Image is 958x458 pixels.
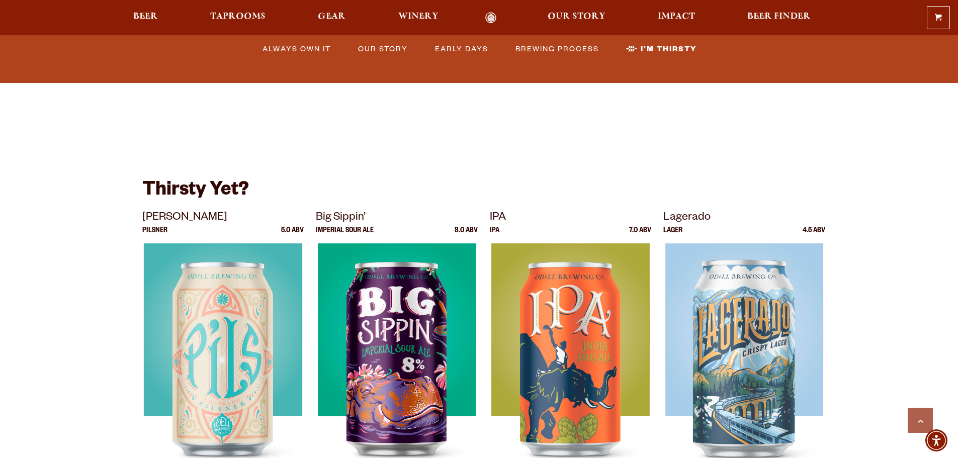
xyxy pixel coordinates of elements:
[204,12,272,24] a: Taprooms
[651,12,702,24] a: Impact
[318,13,345,21] span: Gear
[263,41,331,56] span: Always Own It
[490,227,499,243] p: IPA
[548,13,605,21] span: Our Story
[142,209,304,227] p: [PERSON_NAME]
[925,429,947,451] div: Accessibility Menu
[352,41,413,56] a: Our Story
[515,41,599,56] span: Brewing Process
[541,12,612,24] a: Our Story
[429,41,493,56] a: Early Days
[908,408,933,433] a: Scroll to top
[435,41,488,56] span: Early Days
[392,12,445,24] a: Winery
[142,178,816,209] h3: Thirsty Yet?
[741,12,817,24] a: Beer Finder
[142,227,167,243] p: Pilsner
[629,227,651,243] p: 7.0 ABV
[620,41,702,56] a: I’m Thirsty
[747,13,811,21] span: Beer Finder
[398,13,439,21] span: Winery
[311,12,352,24] a: Gear
[663,227,682,243] p: Lager
[803,227,825,243] p: 4.5 ABV
[316,227,374,243] p: Imperial Sour Ale
[127,12,164,24] a: Beer
[472,12,510,24] a: Odell Home
[509,41,604,56] a: Brewing Process
[663,209,825,227] p: Lagerado
[281,227,304,243] p: 5.0 ABV
[358,41,408,56] span: Our Story
[210,13,266,21] span: Taprooms
[316,209,478,227] p: Big Sippin’
[658,13,695,21] span: Impact
[256,41,336,56] a: Always Own It
[490,209,652,227] p: IPA
[133,13,158,21] span: Beer
[455,227,478,243] p: 8.0 ABV
[641,41,696,56] span: I’m Thirsty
